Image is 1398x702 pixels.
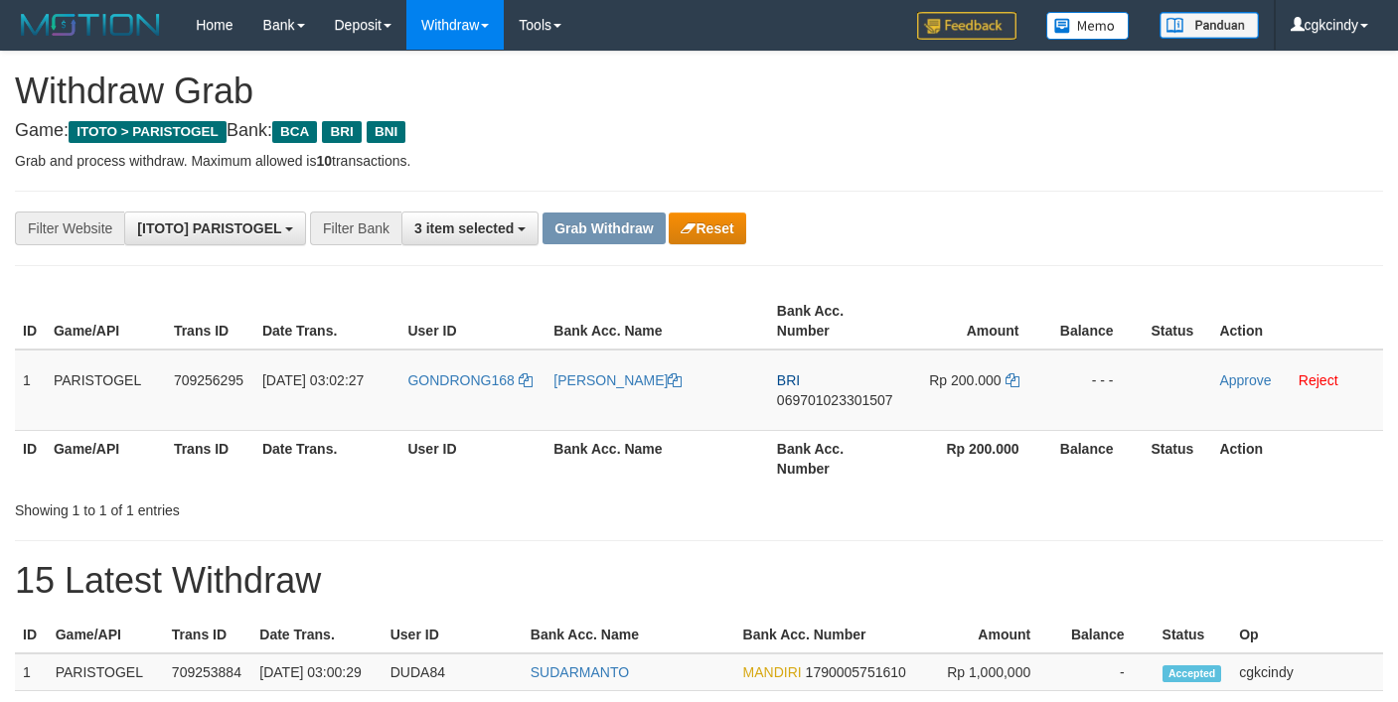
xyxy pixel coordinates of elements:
td: 1 [15,653,48,691]
td: PARISTOGEL [46,350,166,431]
span: BRI [322,121,361,143]
td: cgkcindy [1231,653,1383,691]
div: Showing 1 to 1 of 1 entries [15,492,567,520]
img: panduan.png [1160,12,1259,39]
td: PARISTOGEL [48,653,164,691]
th: Action [1211,430,1383,487]
th: Bank Acc. Name [523,617,735,653]
span: BCA [272,121,317,143]
div: Filter Website [15,211,124,245]
th: Date Trans. [254,293,400,350]
span: ITOTO > PARISTOGEL [69,121,227,143]
img: Button%20Memo.svg [1046,12,1130,40]
span: MANDIRI [743,664,802,680]
th: Balance [1049,293,1144,350]
th: Bank Acc. Number [769,293,906,350]
th: Trans ID [164,617,251,653]
td: 1 [15,350,46,431]
th: Game/API [48,617,164,653]
th: Action [1211,293,1383,350]
th: Balance [1060,617,1154,653]
span: [DATE] 03:02:27 [262,372,364,388]
span: BRI [777,372,800,388]
span: BNI [367,121,405,143]
td: 709253884 [164,653,251,691]
th: Amount [906,293,1049,350]
a: [PERSON_NAME] [553,372,682,388]
img: MOTION_logo.png [15,10,166,40]
span: 709256295 [174,372,243,388]
button: Reset [669,212,745,244]
th: Game/API [46,430,166,487]
th: Game/API [46,293,166,350]
td: DUDA84 [383,653,523,691]
th: Bank Acc. Number [735,617,926,653]
button: [ITOTO] PARISTOGEL [124,211,306,245]
th: Trans ID [166,293,254,350]
span: Copy 1790005751610 to clipboard [806,664,906,680]
th: Date Trans. [251,617,382,653]
th: Date Trans. [254,430,400,487]
span: 3 item selected [414,220,514,236]
th: ID [15,430,46,487]
th: User ID [383,617,523,653]
td: Rp 1,000,000 [925,653,1060,691]
a: Copy 200000 to clipboard [1006,372,1019,388]
button: Grab Withdraw [543,212,665,244]
button: 3 item selected [401,211,539,245]
h4: Game: Bank: [15,121,1383,141]
div: Filter Bank [310,211,401,245]
th: Bank Acc. Name [545,293,769,350]
th: Status [1155,617,1232,653]
th: User ID [399,293,545,350]
td: - [1060,653,1154,691]
a: SUDARMANTO [531,664,629,680]
p: Grab and process withdraw. Maximum allowed is transactions. [15,151,1383,171]
strong: 10 [316,153,332,169]
span: Copy 069701023301507 to clipboard [777,392,893,408]
td: [DATE] 03:00:29 [251,653,382,691]
th: Status [1144,293,1212,350]
img: Feedback.jpg [917,12,1016,40]
th: ID [15,293,46,350]
h1: Withdraw Grab [15,71,1383,111]
th: Rp 200.000 [906,430,1049,487]
span: [ITOTO] PARISTOGEL [137,220,281,236]
th: Balance [1049,430,1144,487]
a: GONDRONG168 [407,372,532,388]
th: Bank Acc. Number [769,430,906,487]
span: Accepted [1163,665,1222,682]
td: - - - [1049,350,1144,431]
th: User ID [399,430,545,487]
th: Status [1144,430,1212,487]
th: ID [15,617,48,653]
th: Amount [925,617,1060,653]
th: Bank Acc. Name [545,430,769,487]
span: GONDRONG168 [407,372,514,388]
h1: 15 Latest Withdraw [15,561,1383,601]
th: Op [1231,617,1383,653]
a: Reject [1299,372,1338,388]
a: Approve [1219,372,1271,388]
span: Rp 200.000 [929,372,1001,388]
th: Trans ID [166,430,254,487]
